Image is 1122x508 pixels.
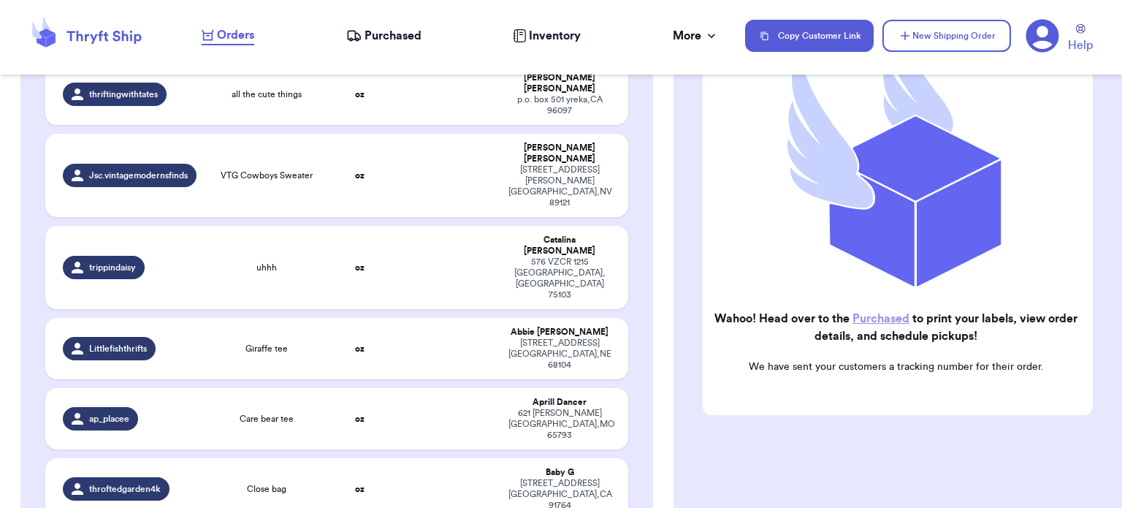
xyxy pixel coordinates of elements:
a: Help [1068,24,1093,54]
strong: oz [355,263,365,272]
strong: oz [355,171,365,180]
span: thriftingwithtates [89,88,158,100]
span: throftedgarden4k [89,483,161,495]
button: New Shipping Order [882,20,1011,52]
span: Littlefishthrifts [89,343,147,355]
span: Jsc.vintagemodernsfinds [89,170,188,181]
p: We have sent your customers a tracking number for their order. [714,360,1078,374]
div: [STREET_ADDRESS] [GEOGRAPHIC_DATA] , NE 68104 [508,338,611,371]
div: [PERSON_NAME] [PERSON_NAME] [508,143,611,164]
strong: oz [355,90,365,99]
span: Care bear tee [240,413,294,425]
div: Catalina [PERSON_NAME] [508,235,611,257]
span: Orders [217,26,254,44]
span: VTG Cowboys Sweater [221,170,313,181]
strong: oz [355,414,365,423]
div: Aprill Dancer [508,397,611,408]
span: trippindaisy [89,262,136,273]
a: Inventory [513,27,581,45]
a: Purchased [346,27,421,45]
div: Baby G [508,467,611,478]
div: 576 VZCR 1215 [GEOGRAPHIC_DATA] , [GEOGRAPHIC_DATA] 75103 [508,257,611,300]
span: uhhh [256,262,277,273]
span: Close bag [247,483,286,495]
span: Help [1068,37,1093,54]
span: all the cute things [232,88,302,100]
div: [STREET_ADDRESS][PERSON_NAME] [GEOGRAPHIC_DATA] , NV 89121 [508,164,611,208]
a: Orders [202,26,254,45]
span: Inventory [529,27,581,45]
div: [PERSON_NAME] [PERSON_NAME] [508,72,611,94]
button: Copy Customer Link [745,20,874,52]
span: ap_placee [89,413,129,425]
div: 621 [PERSON_NAME] [GEOGRAPHIC_DATA] , MO 65793 [508,408,611,441]
div: More [673,27,719,45]
div: Abbie [PERSON_NAME] [508,327,611,338]
strong: oz [355,485,365,493]
strong: oz [355,344,365,353]
a: Purchased [852,313,909,325]
span: Purchased [365,27,421,45]
span: Giraffe tee [245,343,288,355]
h2: Wahoo! Head over to the to print your labels, view order details, and schedule pickups! [714,310,1078,345]
div: p.o. box 501 yreka , CA 96097 [508,94,611,116]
